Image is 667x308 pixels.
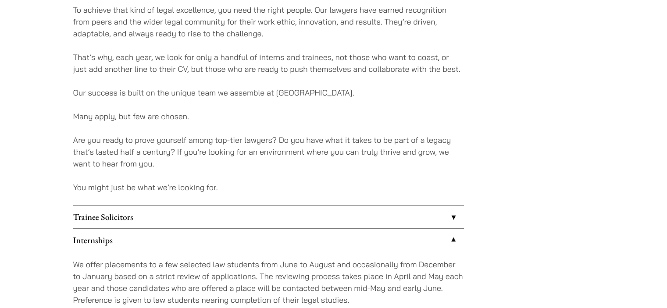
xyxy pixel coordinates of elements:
[73,110,464,122] p: Many apply, but few are chosen.
[73,205,464,228] a: Trainee Solicitors
[73,4,464,39] p: To achieve that kind of legal excellence, you need the right people. Our lawyers have earned reco...
[73,51,464,75] p: That’s why, each year, we look for only a handful of interns and trainees, not those who want to ...
[73,181,464,193] p: You might just be what we’re looking for.
[73,87,464,99] p: Our success is built on the unique team we assemble at [GEOGRAPHIC_DATA].
[73,134,464,170] p: Are you ready to prove yourself among top-tier lawyers? Do you have what it takes to be part of a...
[73,258,464,306] p: We offer placements to a few selected law students from June to August and occasionally from Dece...
[73,229,464,251] a: Internships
